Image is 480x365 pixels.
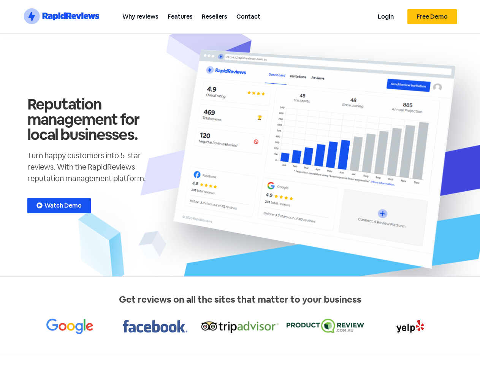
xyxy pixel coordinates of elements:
[407,9,457,24] a: Free Demo
[118,8,163,25] a: Why reviews
[373,8,398,25] a: Login
[27,150,164,184] p: Turn happy customers into 5-star reviews. With the RapidReviews reputation management platform.
[163,8,197,25] a: Features
[27,293,453,306] p: Get reviews on all the sites that matter to your business
[27,198,91,213] a: Watch Demo
[417,14,448,20] span: Free Demo
[232,8,265,25] a: Contact
[197,8,232,25] a: Resellers
[27,97,164,142] h1: Reputation management for local businesses.
[44,203,82,209] span: Watch Demo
